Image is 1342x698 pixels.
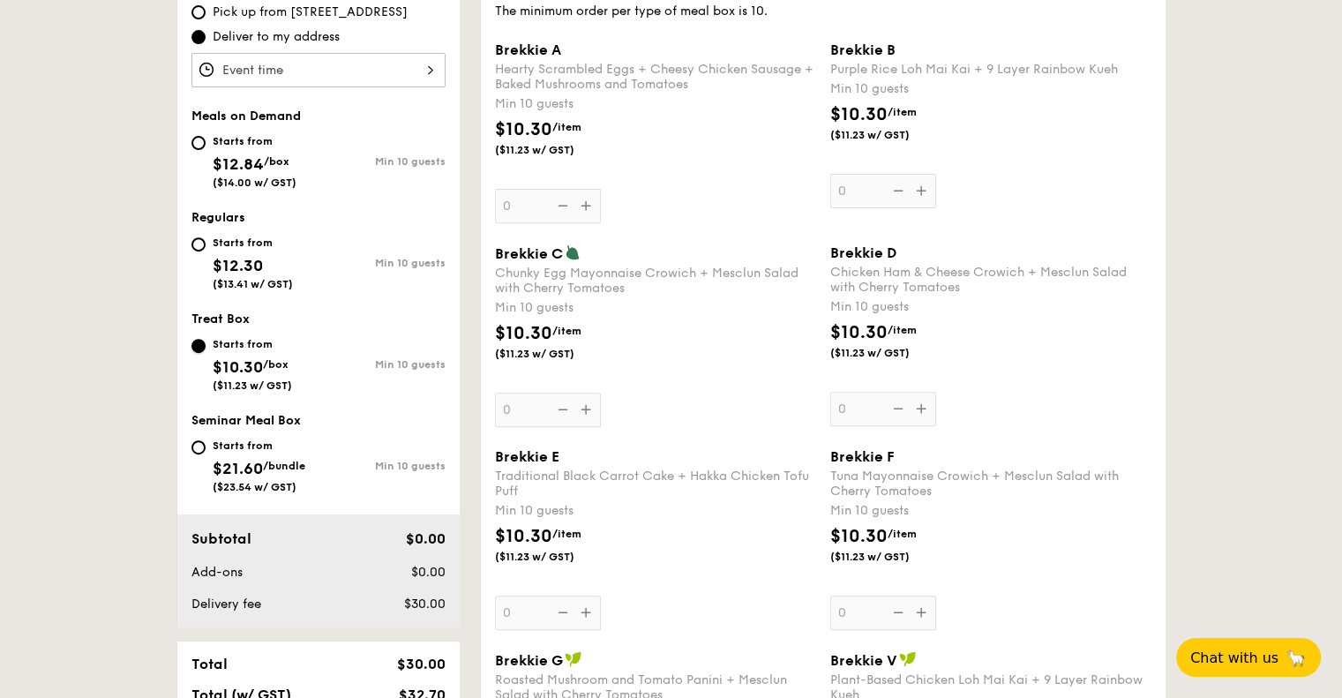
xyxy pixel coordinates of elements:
div: Traditional Black Carrot Cake + Hakka Chicken Tofu Puff [495,469,816,499]
div: Min 10 guests [319,155,446,168]
div: Starts from [213,439,305,453]
span: Brekkie F [830,448,895,465]
div: Tuna Mayonnaise Crowich + Mesclun Salad with Cherry Tomatoes [830,469,1151,499]
span: Brekkie C [495,245,563,262]
span: Chat with us [1190,649,1278,666]
span: Subtotal [191,530,251,547]
span: ($11.23 w/ GST) [495,347,615,361]
span: Brekkie D [830,244,896,261]
span: Total [191,656,228,672]
input: Pick up from [STREET_ADDRESS] [191,5,206,19]
span: Brekkie G [495,652,563,669]
span: /item [552,121,581,133]
span: ($13.41 w/ GST) [213,278,293,290]
input: Event time [191,53,446,87]
div: Min 10 guests [495,299,816,317]
span: $0.00 [405,530,445,547]
span: /bundle [263,460,305,472]
span: 🦙 [1286,648,1307,668]
span: $10.30 [495,119,552,140]
span: Brekkie V [830,652,897,669]
button: Chat with us🦙 [1176,638,1321,677]
span: /box [264,155,289,168]
input: Starts from$21.60/bundle($23.54 w/ GST)Min 10 guests [191,440,206,454]
span: /item [552,325,581,337]
span: $30.00 [396,656,445,672]
span: $30.00 [403,597,445,612]
img: icon-vegan.f8ff3823.svg [565,651,582,667]
span: Brekkie A [495,41,561,58]
span: Meals on Demand [191,109,301,124]
span: ($23.54 w/ GST) [213,481,296,493]
img: icon-vegan.f8ff3823.svg [899,651,917,667]
div: Min 10 guests [830,298,1151,316]
span: $12.30 [213,256,263,275]
span: /item [552,528,581,540]
div: Min 10 guests [830,80,1151,98]
div: Min 10 guests [319,460,446,472]
span: $21.60 [213,459,263,478]
span: /item [888,528,917,540]
span: $10.30 [495,526,552,547]
span: $10.30 [495,323,552,344]
span: ($11.23 w/ GST) [830,346,950,360]
span: /item [888,324,917,336]
input: Starts from$12.84/box($14.00 w/ GST)Min 10 guests [191,136,206,150]
span: $10.30 [830,322,888,343]
input: Deliver to my address [191,30,206,44]
span: ($11.23 w/ GST) [830,128,950,142]
span: Regulars [191,210,245,225]
span: Brekkie B [830,41,896,58]
img: icon-vegetarian.fe4039eb.svg [565,244,581,260]
span: Add-ons [191,565,243,580]
div: Min 10 guests [495,502,816,520]
div: Min 10 guests [319,257,446,269]
span: Treat Box [191,311,250,326]
span: ($14.00 w/ GST) [213,176,296,189]
span: Seminar Meal Box [191,413,301,428]
span: Delivery fee [191,597,261,612]
span: $10.30 [213,357,263,377]
span: /box [263,358,289,371]
span: ($11.23 w/ GST) [495,550,615,564]
span: $10.30 [830,526,888,547]
span: $12.84 [213,154,264,174]
div: Purple Rice Loh Mai Kai + 9 Layer Rainbow Kueh [830,62,1151,77]
div: Min 10 guests [319,358,446,371]
div: Min 10 guests [830,502,1151,520]
span: Deliver to my address [213,28,340,46]
span: ($11.23 w/ GST) [495,143,615,157]
input: Starts from$12.30($13.41 w/ GST)Min 10 guests [191,237,206,251]
div: Chicken Ham & Cheese Crowich + Mesclun Salad with Cherry Tomatoes [830,265,1151,295]
span: ($11.23 w/ GST) [830,550,950,564]
input: Starts from$10.30/box($11.23 w/ GST)Min 10 guests [191,339,206,353]
div: Chunky Egg Mayonnaise Crowich + Mesclun Salad with Cherry Tomatoes [495,266,816,296]
span: /item [888,106,917,118]
span: Brekkie E [495,448,559,465]
span: $10.30 [830,104,888,125]
div: Hearty Scrambled Eggs + Cheesy Chicken Sausage + Baked Mushrooms and Tomatoes [495,62,816,92]
span: Pick up from [STREET_ADDRESS] [213,4,408,21]
div: Min 10 guests [495,95,816,113]
div: Starts from [213,236,293,250]
span: ($11.23 w/ GST) [213,379,292,392]
div: Starts from [213,337,292,351]
div: Starts from [213,134,296,148]
span: $0.00 [410,565,445,580]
